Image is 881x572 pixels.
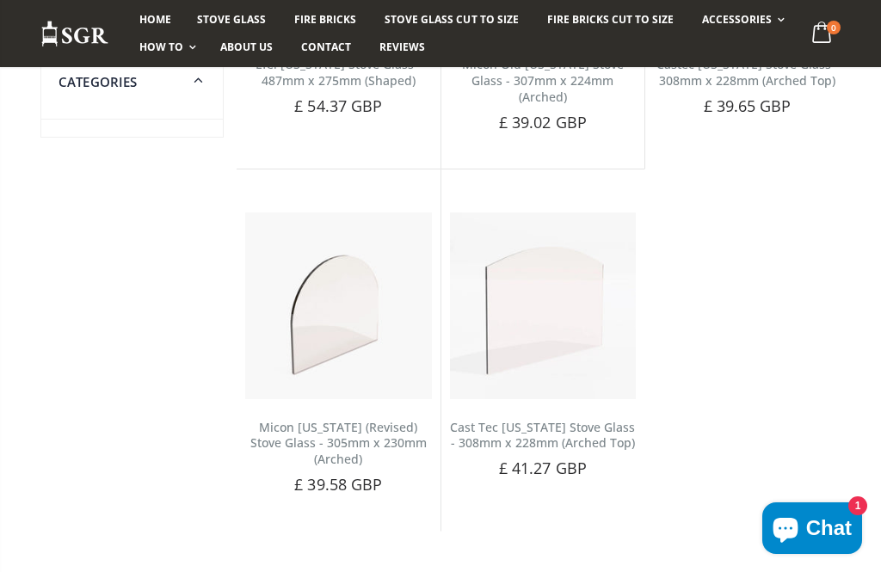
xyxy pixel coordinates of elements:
[372,6,531,34] a: Stove Glass Cut To Size
[59,73,138,90] span: Categories
[385,12,518,27] span: Stove Glass Cut To Size
[184,6,279,34] a: Stove Glass
[547,12,674,27] span: Fire Bricks Cut To Size
[207,34,286,61] a: About us
[294,95,382,116] span: £ 54.37 GBP
[704,95,792,116] span: £ 39.65 GBP
[757,502,867,558] inbox-online-store-chat: Shopify online store chat
[499,458,587,478] span: £ 41.27 GBP
[534,6,687,34] a: Fire Bricks Cut To Size
[301,40,351,54] span: Contact
[139,40,183,54] span: How To
[220,40,273,54] span: About us
[367,34,438,61] a: Reviews
[689,6,793,34] a: Accessories
[379,40,425,54] span: Reviews
[40,20,109,48] img: Stove Glass Replacement
[126,6,184,34] a: Home
[294,474,382,495] span: £ 39.58 GBP
[805,17,841,51] a: 0
[250,419,427,468] a: Micon [US_STATE] (Revised) Stove Glass - 305mm x 230mm (Arched)
[462,56,624,105] a: Micon Old [US_STATE] Stove Glass - 307mm x 224mm (Arched)
[197,12,266,27] span: Stove Glass
[702,12,772,27] span: Accessories
[827,21,841,34] span: 0
[245,212,432,399] img: Micon Oregon (Revised) Arched Stove Glass
[281,6,369,34] a: Fire Bricks
[256,56,422,89] a: Efel [US_STATE] Stove Glass - 487mm x 275mm (Shaped)
[288,34,364,61] a: Contact
[450,419,635,452] a: Cast Tec [US_STATE] Stove Glass - 308mm x 228mm (Arched Top)
[139,12,171,27] span: Home
[294,12,356,27] span: Fire Bricks
[656,56,839,89] a: Castec [US_STATE] Stove Glass - 308mm x 228mm (Arched Top)
[126,34,205,61] a: How To
[450,212,637,399] img: Castec Oregon arched top replacement stove glass
[499,112,587,132] span: £ 39.02 GBP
